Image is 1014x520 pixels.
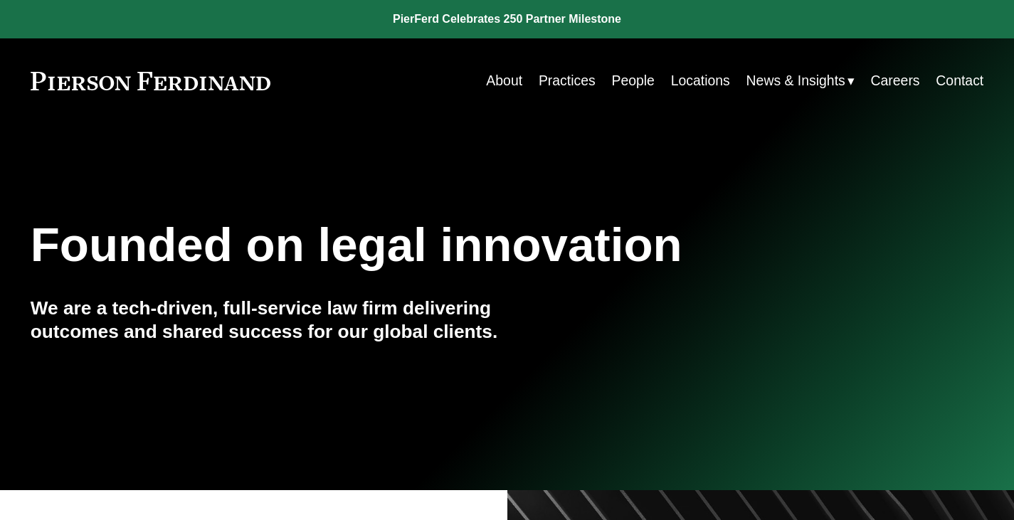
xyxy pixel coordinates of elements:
[871,67,920,95] a: Careers
[31,218,825,272] h1: Founded on legal innovation
[671,67,730,95] a: Locations
[611,67,654,95] a: People
[936,67,983,95] a: Contact
[539,67,596,95] a: Practices
[746,67,855,95] a: folder dropdown
[746,68,845,93] span: News & Insights
[486,67,522,95] a: About
[31,297,507,344] h4: We are a tech-driven, full-service law firm delivering outcomes and shared success for our global...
